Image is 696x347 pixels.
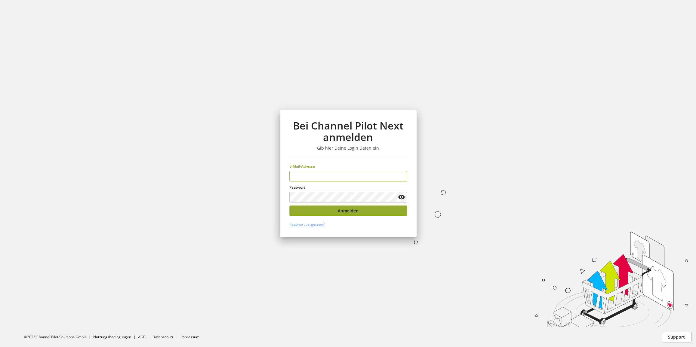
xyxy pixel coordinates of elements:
span: Support [668,334,685,340]
li: ©2025 Channel Pilot Solutions GmbH [24,334,93,340]
h3: Gib hier Deine Login Daten ein [289,145,407,151]
a: Nutzungsbedingungen [93,334,131,339]
button: Support [662,332,691,342]
button: Anmelden [289,205,407,216]
a: Datenschutz [152,334,174,339]
a: Impressum [180,334,199,339]
a: AGB [138,334,146,339]
h1: Bei Channel Pilot Next anmelden [289,120,407,143]
span: Passwort [289,185,305,190]
span: Anmelden [338,208,359,214]
span: E-Mail-Adresse [289,164,315,169]
a: Passwort vergessen? [289,222,325,227]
